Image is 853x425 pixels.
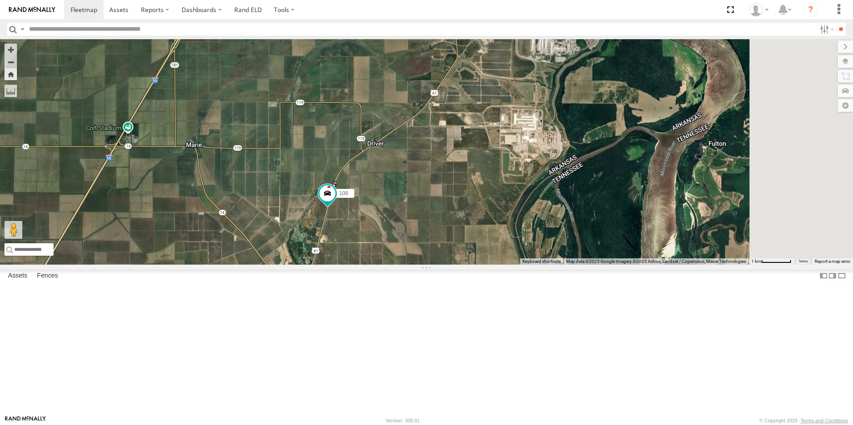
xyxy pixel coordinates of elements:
[33,270,62,282] label: Fences
[566,259,746,264] span: Map data ©2025 Google Imagery ©2025 Airbus, Landsat / Copernicus, Maxar Technologies
[339,190,348,196] span: 106
[9,7,55,13] img: rand-logo.svg
[801,418,848,423] a: Terms and Conditions
[803,3,818,17] i: ?
[746,3,772,16] div: Craig King
[751,259,761,264] span: 1 km
[819,270,828,282] label: Dock Summary Table to the Left
[837,270,846,282] label: Hide Summary Table
[4,221,22,239] button: Drag Pegman onto the map to open Street View
[4,85,17,97] label: Measure
[759,418,848,423] div: © Copyright 2025 -
[828,270,837,282] label: Dock Summary Table to the Right
[838,99,853,112] label: Map Settings
[5,416,46,425] a: Visit our Website
[4,270,32,282] label: Assets
[799,260,808,263] a: Terms (opens in new tab)
[4,56,17,68] button: Zoom out
[816,23,836,36] label: Search Filter Options
[19,23,26,36] label: Search Query
[522,258,561,265] button: Keyboard shortcuts
[815,259,850,264] a: Report a map error
[386,418,420,423] div: Version: 308.01
[4,44,17,56] button: Zoom in
[4,68,17,80] button: Zoom Home
[749,258,794,265] button: Map Scale: 1 km per 64 pixels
